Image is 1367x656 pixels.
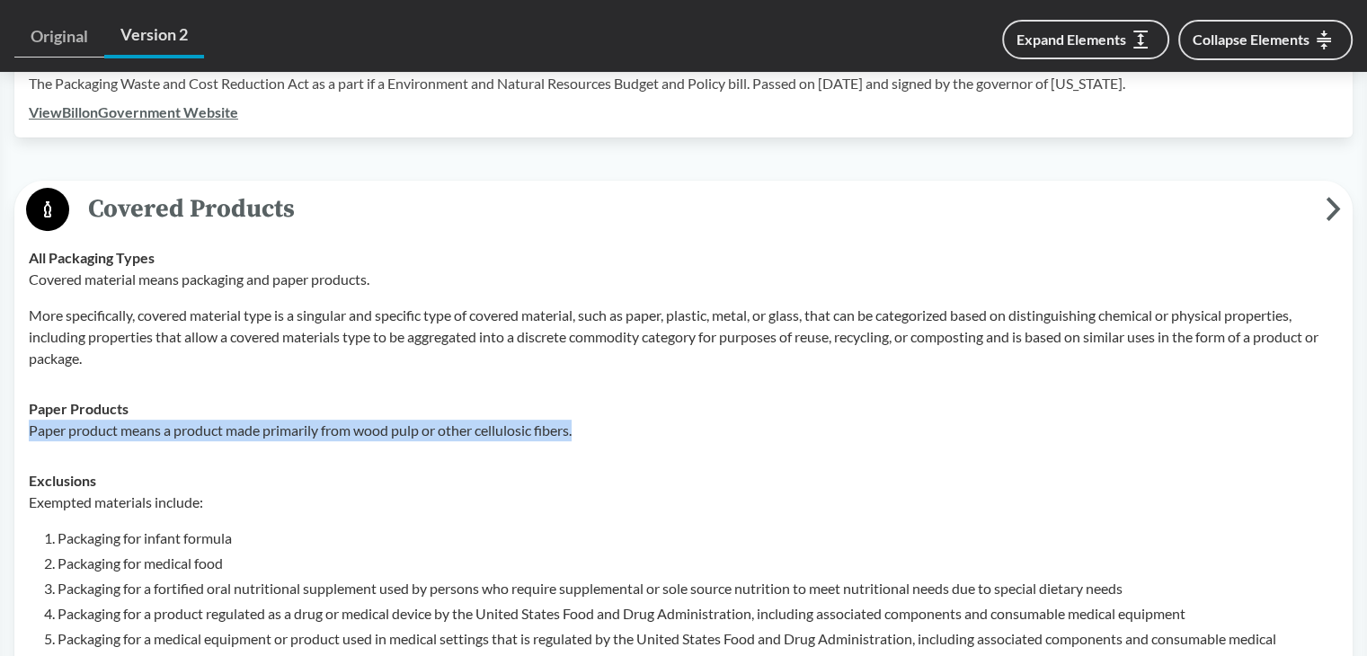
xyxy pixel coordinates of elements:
button: Covered Products [21,187,1346,233]
p: Exempted materials include: [29,492,1338,513]
a: Original [14,16,104,58]
p: Covered material means packaging and paper products. [29,269,1338,290]
a: ViewBillonGovernment Website [29,103,238,120]
li: Packaging for medical food [58,553,1338,574]
button: Expand Elements [1002,20,1169,59]
li: Packaging for a fortified oral nutritional supplement used by persons who require supplemental or... [58,578,1338,599]
p: The Packaging Waste and Cost Reduction Act as a part if a Environment and Natural Resources Budge... [29,73,1338,94]
button: Collapse Elements [1178,20,1353,60]
p: Paper product means a product made primarily from wood pulp or other cellulosic fibers. [29,420,1338,441]
span: Covered Products [69,189,1326,229]
strong: Exclusions [29,472,96,489]
li: Packaging for a product regulated as a drug or medical device by the United States Food and Drug ... [58,603,1338,625]
a: Version 2 [104,14,204,58]
p: More specifically, covered material type is a singular and specific type of covered material, suc... [29,305,1338,369]
li: Packaging for infant formula [58,527,1338,549]
strong: All Packaging Types [29,249,155,266]
strong: Paper Products [29,400,129,417]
